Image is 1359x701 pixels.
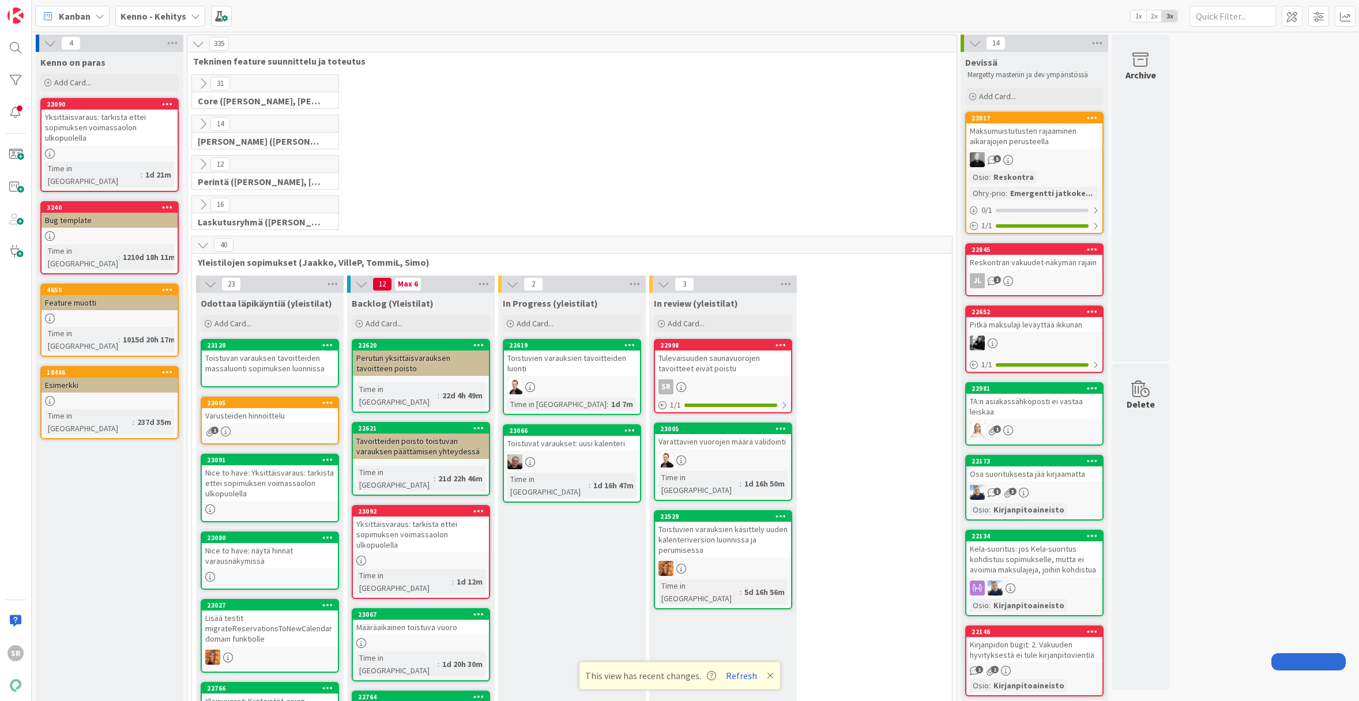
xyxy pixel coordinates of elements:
[435,472,485,485] div: 21d 22h 46m
[654,339,792,413] a: 22998Tulevaisuuden saunavuorojen tavoitteet eivät poistuSR1/1
[42,367,178,393] div: 18466Esimerkki
[655,350,791,376] div: Tulevaisuuden saunavuorojen tavoitteet eivät poistu
[989,679,991,692] span: :
[198,135,324,147] span: Halti (Sebastian, VilleH, Riikka, Antti, MikkoV, PetriH, PetriM)
[504,340,640,376] div: 22619Toistuvien varauksien tavoitteiden luonti
[207,456,338,464] div: 23091
[47,203,178,212] div: 3240
[372,277,392,291] span: 12
[42,367,178,378] div: 18466
[207,399,338,407] div: 23095
[202,340,338,350] div: 23120
[503,424,641,503] a: 23066Toistuvat varaukset: uusi kalenteriJHTime in [GEOGRAPHIC_DATA]:1d 16h 47m
[398,281,418,287] div: Max 6
[966,336,1102,350] div: KM
[353,517,489,552] div: Yksittäisvaraus: tarkista ettei sopimuksen voimassaolon ulkopuolella
[966,485,1102,500] div: JJ
[210,77,230,91] span: 31
[972,457,1102,465] div: 22173
[201,297,332,309] span: Odottaa läpikäyntiä (yleistilat)
[966,466,1102,481] div: Osa suorituksesta jää kirjaamatta
[202,543,338,568] div: Nice to have: näytä hinnat varausnäkymissä
[507,473,589,498] div: Time in [GEOGRAPHIC_DATA]
[966,531,1102,541] div: 22134
[965,243,1104,296] a: 22845Reskontran vakuudet-näkymän rajainJL
[201,339,339,387] a: 23120Toistuvan varauksen tavoitteiden massaluonti sopimuksen luonnissa
[966,317,1102,332] div: Pitkä maksulaji leväyttää ikkunan
[655,340,791,350] div: 22998
[120,251,178,263] div: 1210d 18h 11m
[202,600,338,610] div: 23027
[966,113,1102,123] div: 23017
[507,454,522,469] img: JH
[993,425,1001,433] span: 1
[979,91,1016,101] span: Add Card...
[655,398,791,412] div: 1/1
[1146,10,1162,22] span: 2x
[356,383,438,408] div: Time in [GEOGRAPHIC_DATA]
[654,297,738,309] span: In review (yleistilat)
[965,455,1104,521] a: 22173Osa suorituksesta jää kirjaamattaJJOsio:Kirjanpitoaineisto
[202,398,338,408] div: 23095
[42,202,178,213] div: 3240
[358,610,489,619] div: 23067
[741,477,788,490] div: 1d 16h 50m
[207,341,338,349] div: 23120
[358,341,489,349] div: 22620
[976,666,983,673] span: 1
[658,579,740,605] div: Time in [GEOGRAPHIC_DATA]
[202,683,338,694] div: 22766
[991,503,1067,516] div: Kirjanpitoaineisto
[438,658,439,670] span: :
[993,488,1001,495] span: 1
[356,569,452,594] div: Time in [GEOGRAPHIC_DATA]
[970,423,985,438] img: SL
[353,506,489,517] div: 23092
[972,385,1102,393] div: 22981
[209,37,229,51] span: 335
[965,56,997,68] span: Devissä
[966,456,1102,481] div: 22173Osa suorituksesta jää kirjaamatta
[45,327,118,352] div: Time in [GEOGRAPHIC_DATA]
[970,273,985,288] div: JL
[607,398,608,410] span: :
[655,424,791,449] div: 23005Varattavien vuorojen määrä validointi
[1007,187,1096,199] div: Emergentti jatkoke...
[1009,488,1017,495] span: 3
[356,466,434,491] div: Time in [GEOGRAPHIC_DATA]
[966,581,1102,596] div: JJ
[40,56,106,68] span: Kenno on paras
[454,575,485,588] div: 1d 12m
[507,379,522,394] img: VP
[965,625,1104,696] a: 22146Kirjanpidon bugit: 2. Vakuuden hyvityksestä ei tule kirjanpitovientiäOsio:Kirjanpitoaineisto
[358,507,489,515] div: 23092
[7,645,24,661] div: SR
[202,533,338,568] div: 23080Nice to have: näytä hinnat varausnäkymissä
[207,684,338,692] div: 22766
[658,379,673,394] div: SR
[42,99,178,145] div: 23090Yksittäisvaraus: tarkista ettei sopimuksen voimassaolon ulkopuolella
[40,366,179,439] a: 18466EsimerkkiTime in [GEOGRAPHIC_DATA]:237d 35m
[61,36,81,50] span: 4
[972,308,1102,316] div: 22652
[966,218,1102,233] div: 1/1
[207,601,338,609] div: 23027
[986,36,1006,50] span: 14
[589,479,590,492] span: :
[353,340,489,376] div: 22620Perutun yksittäisvarauksen tavoitteen poisto
[40,284,179,357] a: 4650Feature muottiTime in [GEOGRAPHIC_DATA]:1015d 20h 17m
[210,117,230,131] span: 14
[201,599,339,673] a: 23027Lisää testit migrateReservationsToNewCalendar domain funktiolleTL
[1125,68,1156,82] div: Archive
[214,318,251,329] span: Add Card...
[366,318,402,329] span: Add Card...
[40,201,179,274] a: 3240Bug templateTime in [GEOGRAPHIC_DATA]:1210d 18h 11m
[205,650,220,665] img: TL
[966,456,1102,466] div: 22173
[655,379,791,394] div: SR
[42,99,178,110] div: 23090
[352,608,490,681] a: 23067Määräaikainen toistuva vuoroTime in [GEOGRAPHIC_DATA]:1d 20h 30m
[1006,187,1007,199] span: :
[353,609,489,635] div: 23067Määräaikainen toistuva vuoro
[207,534,338,542] div: 23080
